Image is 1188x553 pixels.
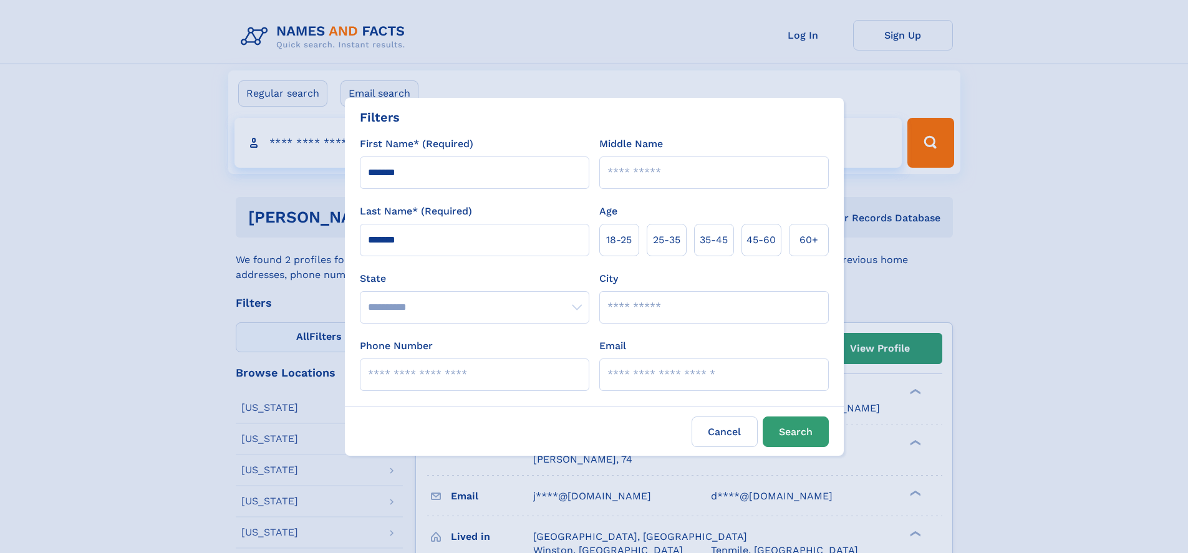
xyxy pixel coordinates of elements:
span: 35‑45 [700,233,728,248]
label: Cancel [692,416,758,447]
label: City [599,271,618,286]
div: Filters [360,108,400,127]
span: 18‑25 [606,233,632,248]
button: Search [763,416,829,447]
span: 60+ [799,233,818,248]
span: 25‑35 [653,233,680,248]
label: Middle Name [599,137,663,151]
label: Age [599,204,617,219]
label: Phone Number [360,339,433,353]
label: Last Name* (Required) [360,204,472,219]
label: State [360,271,589,286]
span: 45‑60 [746,233,776,248]
label: Email [599,339,626,353]
label: First Name* (Required) [360,137,473,151]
